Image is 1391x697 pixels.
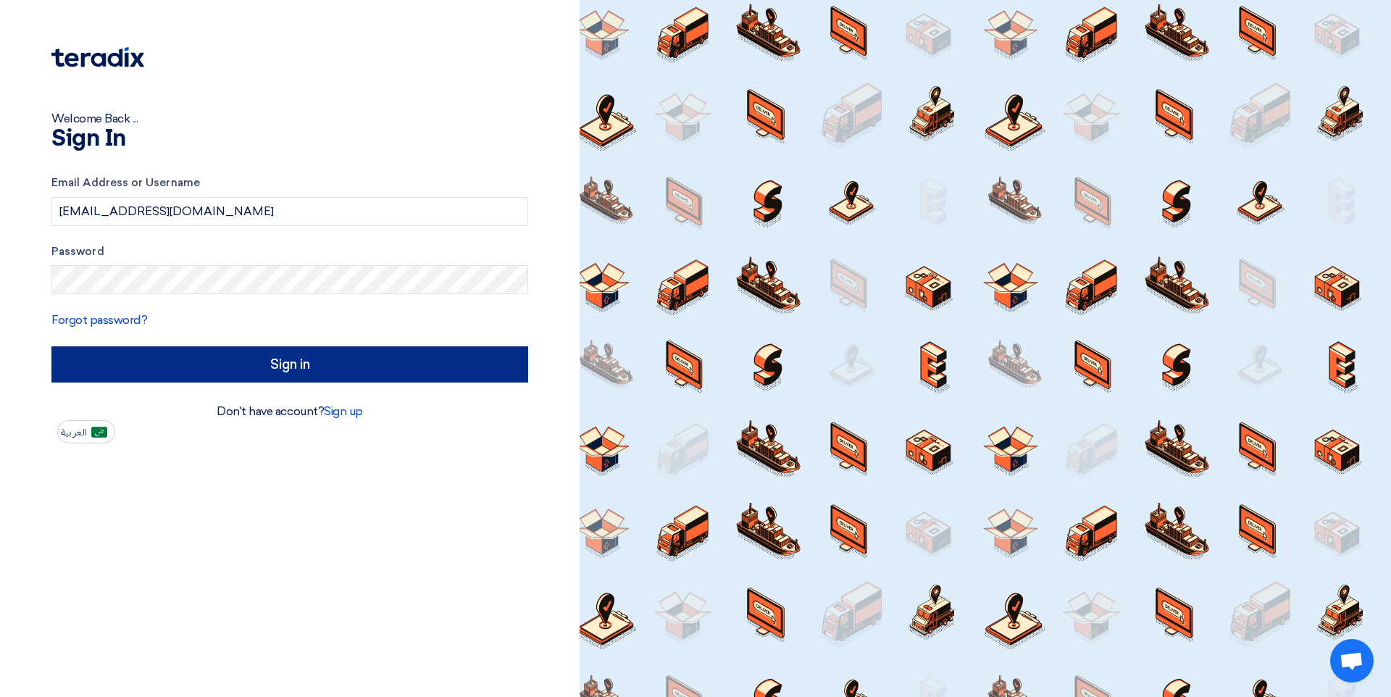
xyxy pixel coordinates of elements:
[51,197,528,226] input: Enter your business email or username
[1330,639,1374,683] a: Open chat
[91,427,107,438] img: ar-AR.png
[51,313,147,327] a: Forgot password?
[51,403,528,420] div: Don't have account?
[57,420,115,443] button: العربية
[51,110,528,128] div: Welcome Back ...
[51,47,144,67] img: Teradix logo
[61,427,87,438] span: العربية
[324,404,363,418] a: Sign up
[51,175,528,191] label: Email Address or Username
[51,128,528,151] h1: Sign In
[51,346,528,383] input: Sign in
[51,243,528,260] label: Password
